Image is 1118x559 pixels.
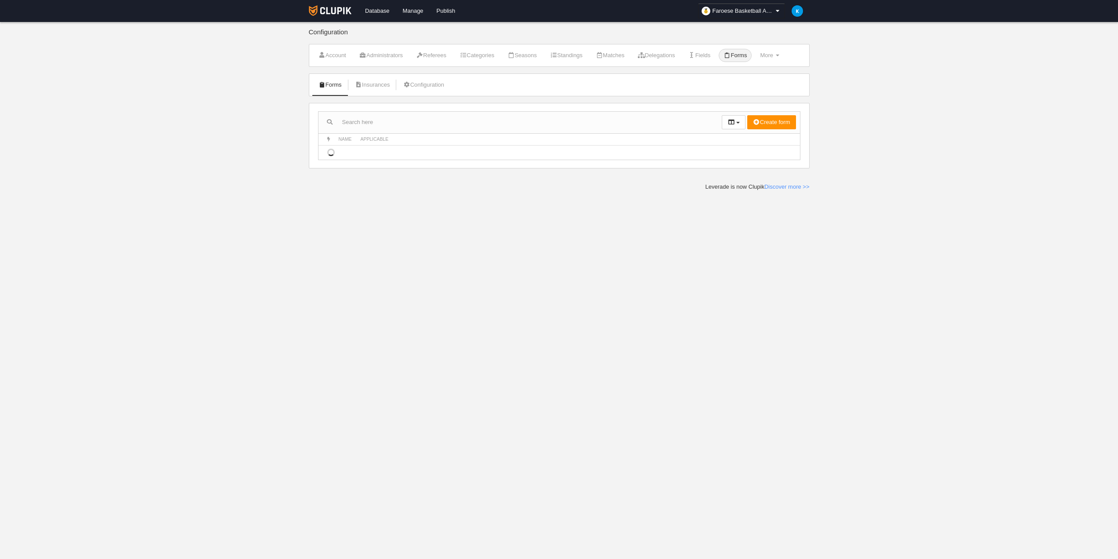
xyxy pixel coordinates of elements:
span: More [760,52,773,58]
a: Forms [314,78,347,91]
img: c2l6ZT0zMHgzMCZmcz05JnRleHQ9SyZiZz0wMzliZTU%3D.png [792,5,803,17]
a: Administrators [355,49,408,62]
a: Discover more >> [764,183,810,190]
a: Referees [411,49,451,62]
a: Standings [545,49,587,62]
div: Configuration [309,29,810,44]
span: Faroese Basketball Association [713,7,774,15]
a: Matches [591,49,629,62]
span: Applicable [361,137,389,142]
a: Account [314,49,351,62]
a: More [755,49,784,62]
a: Delegations [633,49,680,62]
a: Configuration [398,78,449,91]
a: Forms [719,49,752,62]
a: Faroese Basketball Association [698,4,785,18]
button: Create form [747,115,796,129]
a: Fields [683,49,715,62]
a: Seasons [503,49,542,62]
span: Name [339,137,352,142]
a: Categories [455,49,499,62]
img: organizador.30x30.png [702,7,710,15]
input: Search here [318,116,722,129]
a: Insurances [350,78,395,91]
img: Clupik [309,5,351,16]
div: Leverade is now Clupik [706,183,810,191]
